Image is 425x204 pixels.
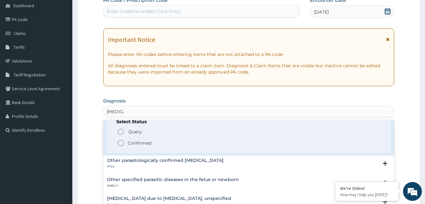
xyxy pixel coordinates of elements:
label: Diagnosis [103,98,126,104]
p: How may I help you today? [340,192,394,197]
span: Tariff Negotiation [14,72,46,78]
div: Enter Code(Secondary Care Only) [107,8,181,14]
i: open select status [381,179,389,186]
span: Claims [14,30,26,36]
h6: Select Status [116,119,381,124]
textarea: Type your message and hit 'Enter' [3,137,120,159]
p: KA64.Y [107,184,239,188]
i: status option query [117,128,125,135]
p: All diagnoses entered must be linked to a claim item. Diagnosis & Claim Items that are visible bu... [108,63,390,75]
i: open select status [381,160,389,167]
p: Confirmed [128,140,151,146]
div: Minimize live chat window [103,3,118,18]
span: Query [128,129,142,135]
img: d_794563401_company_1708531726252_794563401 [12,31,25,47]
i: status option filled [117,139,125,147]
p: 1F44 [107,164,224,169]
h4: Other specified parasitic diseases in the fetus or newborn [107,177,239,182]
h4: [MEDICAL_DATA] due to [MEDICAL_DATA], unspecified [107,196,231,201]
div: We're Online! [340,185,394,191]
div: Chat with us now [33,35,106,43]
span: [DATE] [314,9,329,15]
span: We're online! [36,62,87,125]
span: Tariffs [14,44,25,50]
h4: Other parasitologically confirmed [MEDICAL_DATA] [107,158,224,163]
h1: Important Notice [108,36,155,43]
p: Please enter PA codes before entering items that are not attached to a PA code [108,51,390,58]
span: Dashboard [14,3,34,8]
